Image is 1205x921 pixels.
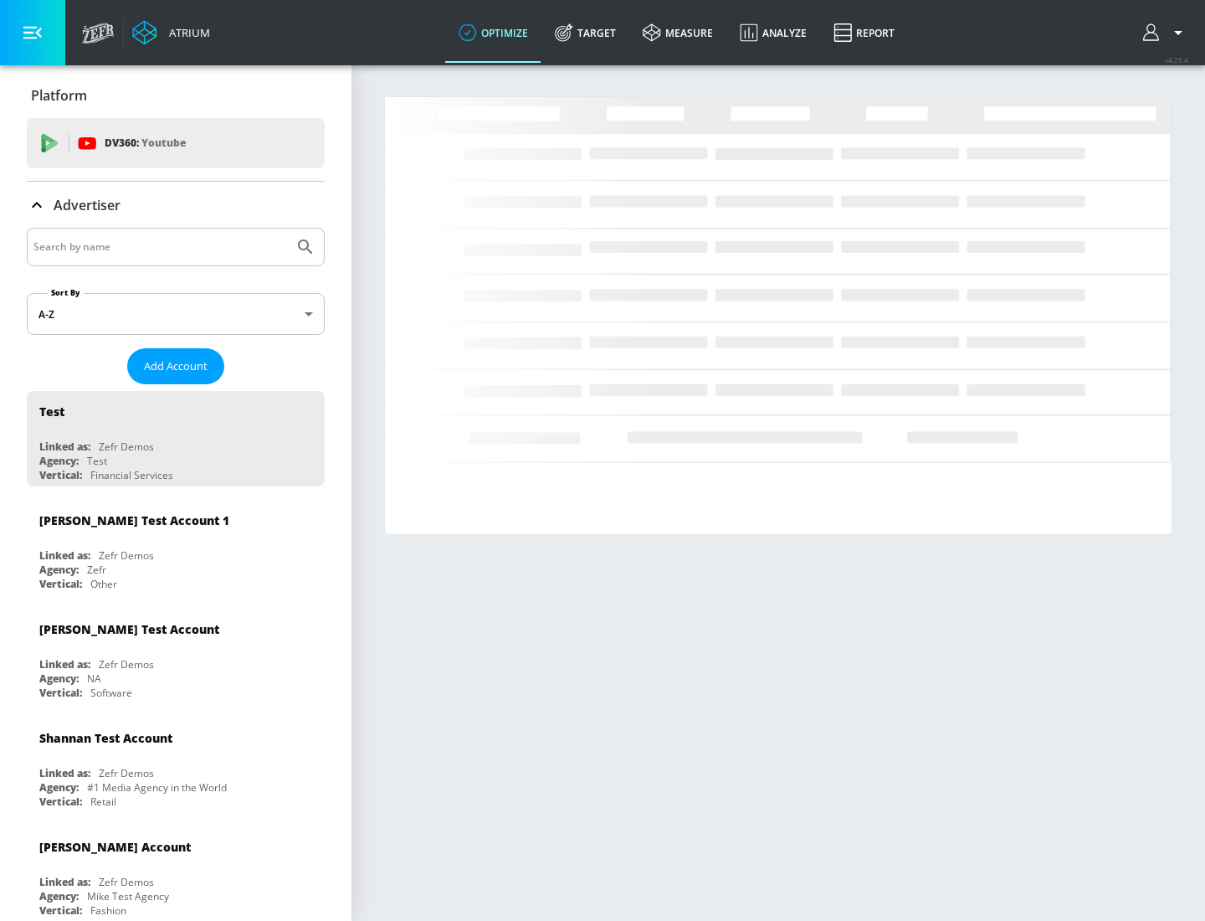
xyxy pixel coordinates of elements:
[27,500,325,595] div: [PERSON_NAME] Test Account 1Linked as:Zefr DemosAgency:ZefrVertical:Other
[87,889,169,903] div: Mike Test Agency
[33,236,287,258] input: Search by name
[90,686,132,700] div: Software
[39,440,90,454] div: Linked as:
[90,795,116,809] div: Retail
[87,780,227,795] div: #1 Media Agency in the World
[99,657,154,671] div: Zefr Demos
[39,468,82,482] div: Vertical:
[39,839,191,855] div: [PERSON_NAME] Account
[39,404,64,419] div: Test
[99,875,154,889] div: Zefr Demos
[27,609,325,704] div: [PERSON_NAME] Test AccountLinked as:Zefr DemosAgency:NAVertical:Software
[1165,55,1188,64] span: v 4.25.4
[39,454,79,468] div: Agency:
[132,20,210,45] a: Atrium
[39,577,82,591] div: Vertical:
[31,86,87,105] p: Platform
[39,766,90,780] div: Linked as:
[820,3,908,63] a: Report
[39,621,219,637] div: [PERSON_NAME] Test Account
[27,391,325,486] div: TestLinked as:Zefr DemosAgency:TestVertical:Financial Services
[39,563,79,577] div: Agency:
[27,718,325,813] div: Shannan Test AccountLinked as:Zefr DemosAgency:#1 Media Agency in the WorldVertical:Retail
[27,118,325,168] div: DV360: Youtube
[39,657,90,671] div: Linked as:
[87,671,101,686] div: NA
[87,563,106,577] div: Zefr
[144,357,208,376] span: Add Account
[39,686,82,700] div: Vertical:
[39,903,82,918] div: Vertical:
[99,548,154,563] div: Zefr Demos
[127,348,224,384] button: Add Account
[541,3,629,63] a: Target
[48,287,84,298] label: Sort By
[39,780,79,795] div: Agency:
[162,25,210,40] div: Atrium
[39,512,229,528] div: [PERSON_NAME] Test Account 1
[90,468,173,482] div: Financial Services
[141,134,186,152] p: Youtube
[39,671,79,686] div: Agency:
[105,134,186,152] p: DV360:
[54,196,120,214] p: Advertiser
[39,889,79,903] div: Agency:
[39,548,90,563] div: Linked as:
[39,730,172,746] div: Shannan Test Account
[90,577,117,591] div: Other
[445,3,541,63] a: optimize
[27,182,325,229] div: Advertiser
[726,3,820,63] a: Analyze
[39,875,90,889] div: Linked as:
[99,766,154,780] div: Zefr Demos
[27,293,325,335] div: A-Z
[39,795,82,809] div: Vertical:
[90,903,126,918] div: Fashion
[629,3,726,63] a: measure
[99,440,154,454] div: Zefr Demos
[27,72,325,119] div: Platform
[87,454,107,468] div: Test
